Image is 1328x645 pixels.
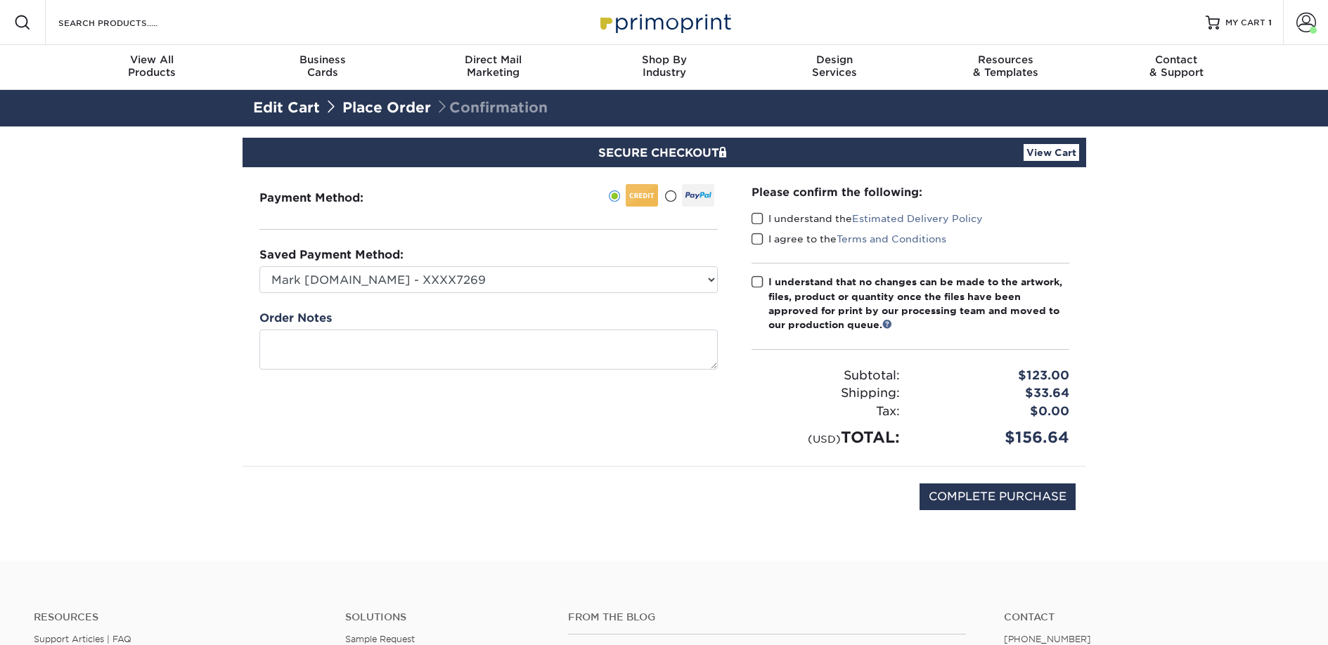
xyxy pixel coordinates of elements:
div: Industry [579,53,749,79]
span: 1 [1268,18,1272,27]
h4: From the Blog [568,611,966,623]
small: (USD) [808,433,841,445]
input: COMPLETE PURCHASE [920,483,1076,510]
h3: Payment Method: [259,191,398,204]
a: View AllProducts [67,45,238,90]
a: Support Articles | FAQ [34,634,131,644]
span: Business [237,53,408,66]
a: Shop ByIndustry [579,45,749,90]
div: Marketing [408,53,579,79]
span: Contact [1091,53,1262,66]
a: Direct MailMarketing [408,45,579,90]
a: BusinessCards [237,45,408,90]
div: $156.64 [910,426,1080,449]
label: I understand the [752,211,983,226]
input: SEARCH PRODUCTS..... [57,14,194,31]
label: I agree to the [752,232,946,246]
label: Order Notes [259,310,332,327]
span: Shop By [579,53,749,66]
span: Design [749,53,920,66]
div: Products [67,53,238,79]
div: & Support [1091,53,1262,79]
a: Sample Request [345,634,415,644]
div: Tax: [741,403,910,421]
a: Contact [1004,611,1294,623]
a: View Cart [1024,144,1079,161]
span: View All [67,53,238,66]
a: Contact& Support [1091,45,1262,90]
div: Shipping: [741,384,910,403]
label: Saved Payment Method: [259,247,404,263]
div: Subtotal: [741,367,910,385]
span: Confirmation [435,99,548,116]
div: I understand that no changes can be made to the artwork, files, product or quantity once the file... [768,275,1069,332]
div: & Templates [920,53,1091,79]
div: Cards [237,53,408,79]
span: SECURE CHECKOUT [598,146,730,159]
a: [PHONE_NUMBER] [1004,634,1091,644]
a: Estimated Delivery Policy [852,213,983,224]
a: Resources& Templates [920,45,1091,90]
div: $123.00 [910,367,1080,385]
span: Resources [920,53,1091,66]
div: $33.64 [910,384,1080,403]
div: $0.00 [910,403,1080,421]
div: Please confirm the following: [752,184,1069,200]
a: DesignServices [749,45,920,90]
div: TOTAL: [741,426,910,449]
a: Terms and Conditions [837,233,946,245]
div: Services [749,53,920,79]
span: Direct Mail [408,53,579,66]
span: MY CART [1225,17,1265,29]
img: Primoprint [594,7,735,37]
h4: Resources [34,611,324,623]
a: Edit Cart [253,99,320,116]
a: Place Order [342,99,431,116]
h4: Solutions [345,611,546,623]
